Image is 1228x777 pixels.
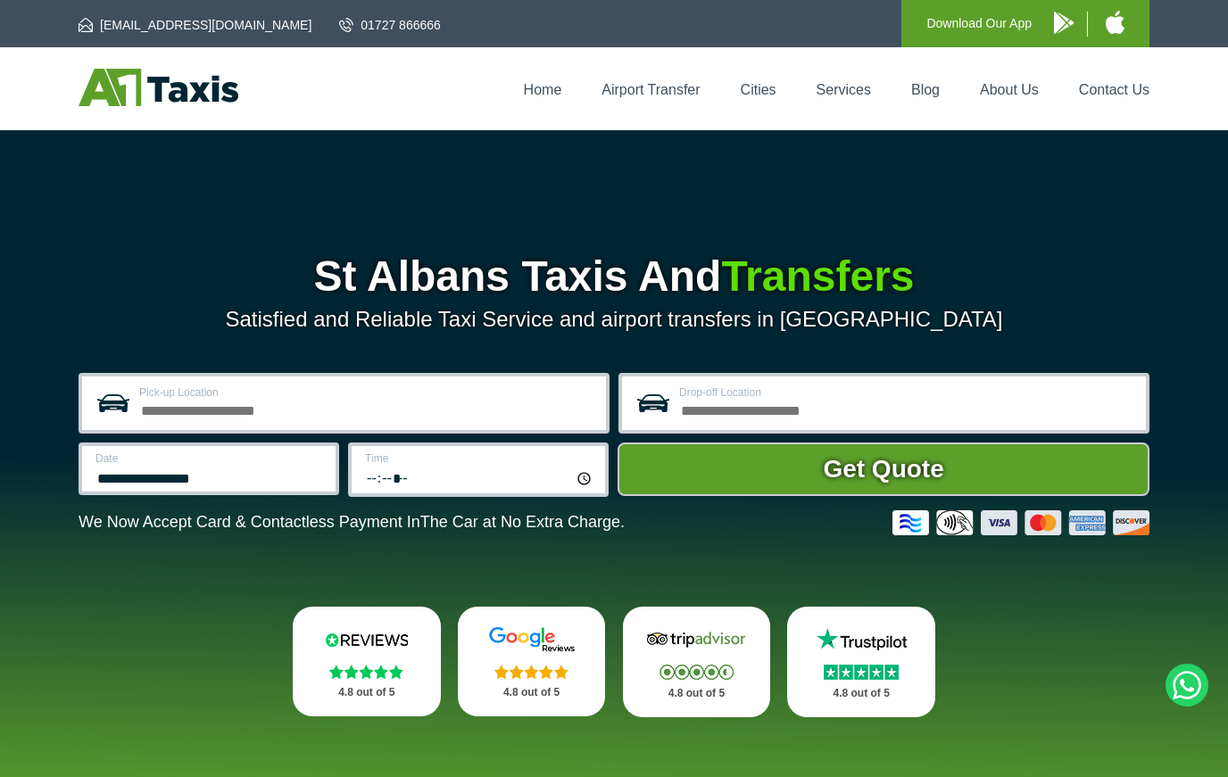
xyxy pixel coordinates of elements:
[808,626,915,653] img: Trustpilot
[478,626,585,653] img: Google
[618,442,1149,496] button: Get Quote
[721,252,914,300] span: Transfers
[824,665,899,680] img: Stars
[817,82,871,97] a: Services
[679,387,1135,398] label: Drop-off Location
[660,665,734,680] img: Stars
[477,682,586,704] p: 4.8 out of 5
[79,255,1149,298] h1: St Albans Taxis And
[79,307,1149,332] p: Satisfied and Reliable Taxi Service and airport transfers in [GEOGRAPHIC_DATA]
[1079,82,1149,97] a: Contact Us
[293,607,441,716] a: Reviews.io Stars 4.8 out of 5
[79,513,625,532] p: We Now Accept Card & Contactless Payment In
[524,82,562,97] a: Home
[643,626,750,653] img: Tripadvisor
[807,682,916,705] p: 4.8 out of 5
[602,82,700,97] a: Airport Transfer
[313,626,420,653] img: Reviews.io
[980,82,1039,97] a: About Us
[79,69,238,106] img: A1 Taxis St Albans LTD
[79,16,311,34] a: [EMAIL_ADDRESS][DOMAIN_NAME]
[329,665,403,679] img: Stars
[787,607,935,717] a: Trustpilot Stars 4.8 out of 5
[643,682,751,705] p: 4.8 out of 5
[911,82,940,97] a: Blog
[892,510,1149,535] img: Credit And Debit Cards
[312,682,421,704] p: 4.8 out of 5
[339,16,441,34] a: 01727 866666
[458,607,606,716] a: Google Stars 4.8 out of 5
[1054,12,1074,34] img: A1 Taxis Android App
[741,82,776,97] a: Cities
[139,387,595,398] label: Pick-up Location
[420,513,625,531] span: The Car at No Extra Charge.
[365,453,594,464] label: Time
[1106,11,1124,34] img: A1 Taxis iPhone App
[623,607,771,717] a: Tripadvisor Stars 4.8 out of 5
[926,12,1032,35] p: Download Our App
[95,453,325,464] label: Date
[494,665,568,679] img: Stars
